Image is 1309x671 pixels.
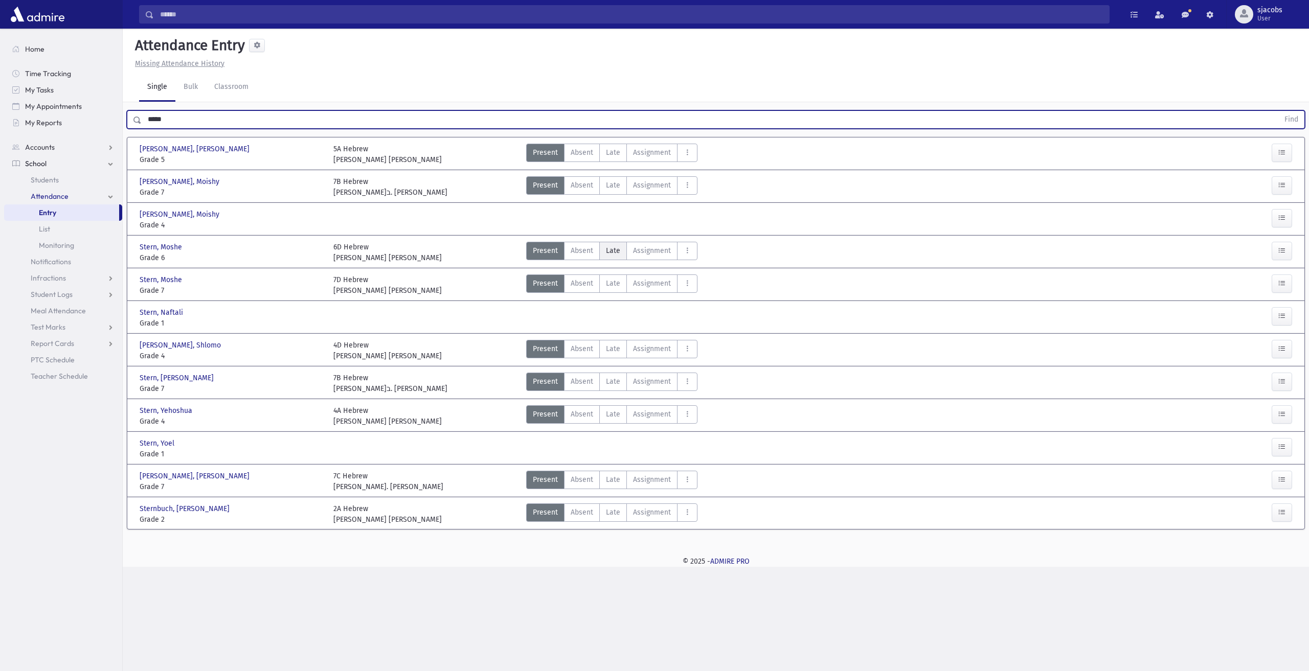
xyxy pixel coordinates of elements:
span: Late [606,474,620,485]
span: Present [533,507,558,518]
span: Present [533,343,558,354]
span: Entry [39,208,56,217]
a: Student Logs [4,286,122,303]
span: Notifications [31,257,71,266]
a: My Appointments [4,98,122,114]
span: [PERSON_NAME], Moishy [140,209,221,220]
span: Present [533,180,558,191]
span: Late [606,180,620,191]
div: AttTypes [526,503,697,525]
div: 7D Hebrew [PERSON_NAME] [PERSON_NAME] [333,274,442,296]
span: Absent [571,409,593,420]
span: Present [533,376,558,387]
span: Attendance [31,192,69,201]
a: Test Marks [4,319,122,335]
a: List [4,221,122,237]
a: PTC Schedule [4,352,122,368]
div: AttTypes [526,242,697,263]
span: Stern, Yehoshua [140,405,194,416]
span: Assignment [633,147,671,158]
button: Find [1278,111,1304,128]
div: AttTypes [526,176,697,198]
span: Students [31,175,59,184]
span: Stern, Naftali [140,307,185,318]
span: Home [25,44,44,54]
a: Accounts [4,139,122,155]
div: AttTypes [526,144,697,165]
span: My Tasks [25,85,54,95]
span: Present [533,409,558,420]
span: Sternbuch, [PERSON_NAME] [140,503,232,514]
span: Present [533,245,558,256]
a: Meal Attendance [4,303,122,319]
span: Late [606,343,620,354]
span: Late [606,409,620,420]
a: ADMIRE PRO [710,557,750,566]
span: Absent [571,245,593,256]
div: 5A Hebrew [PERSON_NAME] [PERSON_NAME] [333,144,442,165]
span: My Appointments [25,102,82,111]
span: Late [606,376,620,387]
span: Assignment [633,245,671,256]
a: Single [139,73,175,102]
div: AttTypes [526,274,697,296]
div: 4A Hebrew [PERSON_NAME] [PERSON_NAME] [333,405,442,427]
a: Bulk [175,73,206,102]
div: AttTypes [526,471,697,492]
span: Grade 5 [140,154,323,165]
span: Monitoring [39,241,74,250]
span: Late [606,278,620,289]
a: Attendance [4,188,122,204]
a: Report Cards [4,335,122,352]
div: 7B Hebrew [PERSON_NAME]ב. [PERSON_NAME] [333,176,447,198]
a: My Reports [4,114,122,131]
div: 7C Hebrew [PERSON_NAME]. [PERSON_NAME] [333,471,443,492]
span: Present [533,474,558,485]
span: Late [606,147,620,158]
span: Absent [571,343,593,354]
span: [PERSON_NAME], [PERSON_NAME] [140,471,252,481]
span: [PERSON_NAME], [PERSON_NAME] [140,144,252,154]
span: Late [606,507,620,518]
span: Time Tracking [25,69,71,78]
a: Students [4,172,122,188]
span: Grade 4 [140,351,323,361]
a: Entry [4,204,119,221]
span: Assignment [633,376,671,387]
span: Grade 2 [140,514,323,525]
a: My Tasks [4,82,122,98]
span: User [1257,14,1282,22]
span: Absent [571,507,593,518]
span: Absent [571,474,593,485]
span: Assignment [633,409,671,420]
span: Stern, Moshe [140,274,184,285]
span: Assignment [633,507,671,518]
span: [PERSON_NAME], Moishy [140,176,221,187]
span: [PERSON_NAME], Shlomo [140,340,223,351]
span: Grade 4 [140,220,323,230]
span: sjacobs [1257,6,1282,14]
span: School [25,159,47,168]
a: School [4,155,122,172]
span: Stern, Yoel [140,438,176,449]
a: Infractions [4,270,122,286]
span: Grade 1 [140,449,323,459]
span: Grade 7 [140,383,323,394]
span: Report Cards [31,339,74,348]
span: Assignment [633,343,671,354]
span: Present [533,278,558,289]
div: 7B Hebrew [PERSON_NAME]ב. [PERSON_NAME] [333,373,447,394]
a: Time Tracking [4,65,122,82]
a: Classroom [206,73,257,102]
a: Home [4,41,122,57]
span: Grade 7 [140,285,323,296]
div: 2A Hebrew [PERSON_NAME] [PERSON_NAME] [333,503,442,525]
span: PTC Schedule [31,355,75,364]
a: Notifications [4,253,122,270]
span: Present [533,147,558,158]
input: Search [154,5,1109,24]
span: Infractions [31,273,66,283]
span: Absent [571,180,593,191]
div: 4D Hebrew [PERSON_NAME] [PERSON_NAME] [333,340,442,361]
div: AttTypes [526,405,697,427]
